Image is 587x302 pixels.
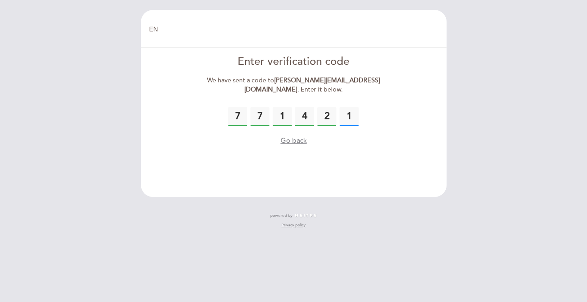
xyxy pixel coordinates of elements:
strong: [PERSON_NAME][EMAIL_ADDRESS][DOMAIN_NAME] [244,76,380,94]
img: MEITRE [294,214,317,218]
span: powered by [270,213,293,218]
input: 0 [250,107,269,126]
a: Privacy policy [281,222,306,228]
input: 0 [228,107,247,126]
input: 0 [317,107,336,126]
input: 0 [273,107,292,126]
a: powered by [270,213,317,218]
button: Go back [280,136,306,146]
div: Enter verification code [202,54,385,70]
input: 0 [295,107,314,126]
div: We have sent a code to . Enter it below. [202,76,385,94]
input: 0 [339,107,359,126]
